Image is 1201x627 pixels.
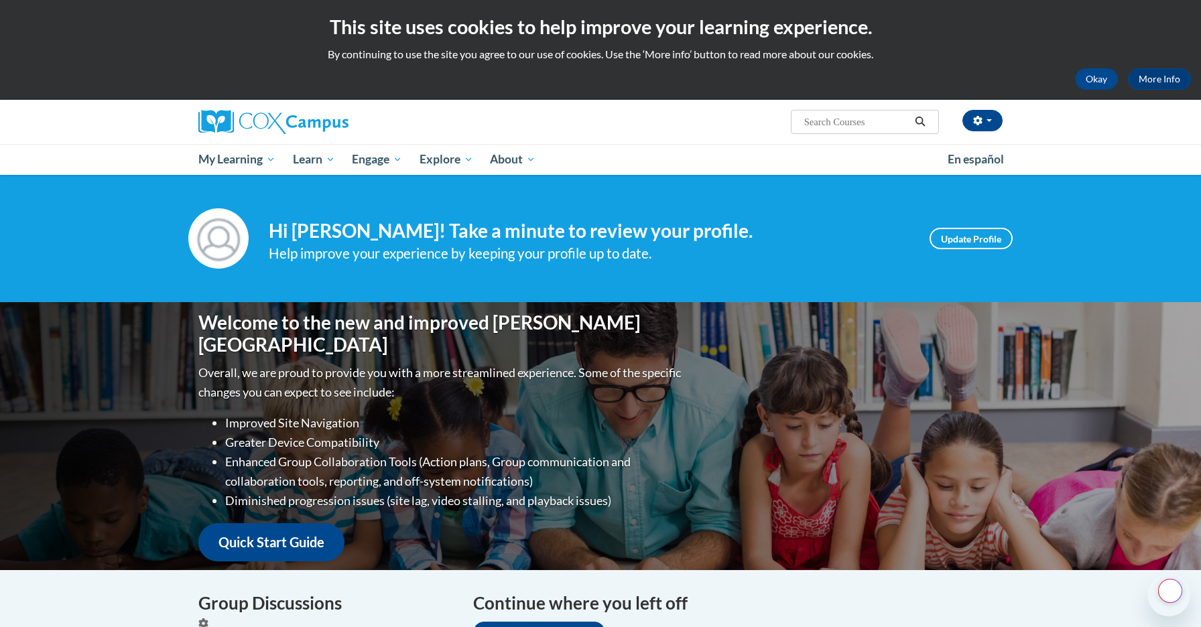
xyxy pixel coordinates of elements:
div: Main menu [178,144,1023,175]
h1: Welcome to the new and improved [PERSON_NAME][GEOGRAPHIC_DATA] [198,311,684,356]
span: About [490,151,535,167]
li: Diminished progression issues (site lag, video stalling, and playback issues) [225,491,684,510]
p: Overall, we are proud to provide you with a more streamlined experience. Some of the specific cha... [198,363,684,402]
li: Greater Device Compatibility [225,433,684,452]
span: Learn [293,151,335,167]
h2: This site uses cookies to help improve your learning experience. [10,13,1191,40]
a: Quick Start Guide [198,523,344,561]
a: Explore [411,144,482,175]
input: Search Courses [803,114,910,130]
span: My Learning [198,151,275,167]
span: En español [948,152,1004,166]
li: Enhanced Group Collaboration Tools (Action plans, Group communication and collaboration tools, re... [225,452,684,491]
span: Explore [420,151,473,167]
iframe: Button to launch messaging window [1147,573,1190,616]
a: En español [939,145,1013,173]
button: Account Settings [962,110,1003,131]
a: Cox Campus [198,110,453,134]
div: Help improve your experience by keeping your profile up to date. [269,242,909,265]
a: Update Profile [930,228,1013,249]
h4: Continue where you left off [473,590,1003,616]
img: Cox Campus [198,110,349,134]
a: Learn [284,144,344,175]
a: Engage [343,144,411,175]
button: Search [910,114,930,130]
a: More Info [1128,68,1191,90]
h4: Hi [PERSON_NAME]! Take a minute to review your profile. [269,220,909,242]
img: Profile Image [188,208,249,269]
button: Okay [1075,68,1118,90]
h4: Group Discussions [198,590,453,616]
li: Improved Site Navigation [225,413,684,433]
p: By continuing to use the site you agree to our use of cookies. Use the ‘More info’ button to read... [10,47,1191,62]
span: Engage [352,151,402,167]
a: My Learning [190,144,284,175]
a: About [482,144,545,175]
